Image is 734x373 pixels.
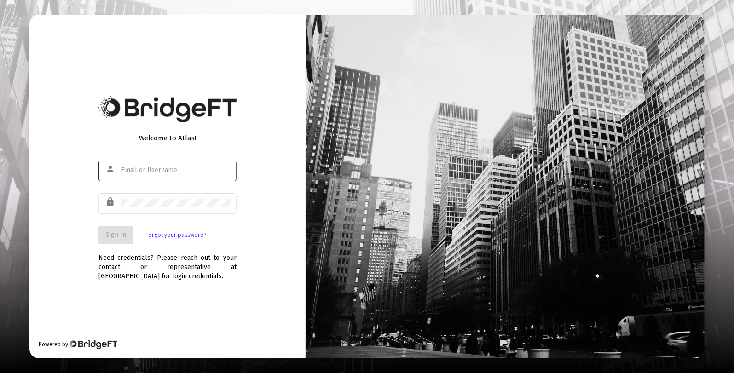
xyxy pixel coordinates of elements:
a: Forgot your password? [145,230,206,240]
span: Sign In [106,231,126,239]
mat-icon: lock [105,196,116,207]
img: Bridge Financial Technology Logo [69,340,117,349]
button: Sign In [98,226,133,244]
input: Email or Username [121,166,231,174]
div: Need credentials? Please reach out to your contact or representative at [GEOGRAPHIC_DATA] for log... [98,244,237,281]
mat-icon: person [105,164,116,175]
div: Welcome to Atlas! [98,133,237,143]
div: Powered by [39,340,117,349]
img: Bridge Financial Technology Logo [98,96,237,122]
